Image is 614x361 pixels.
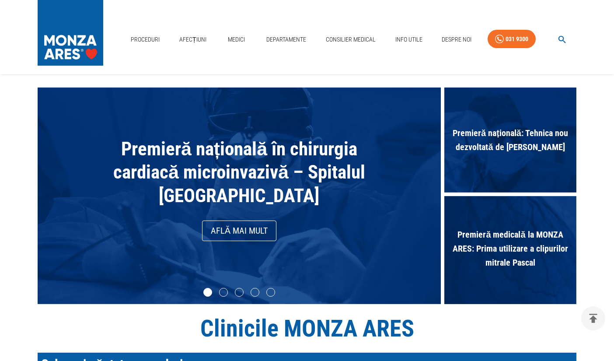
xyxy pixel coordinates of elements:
a: 031 9300 [488,30,536,49]
a: Despre Noi [438,31,475,49]
div: Premieră medicală la MONZA ARES: Prima utilizare a clipurilor mitrale Pascal [444,196,576,305]
div: Premieră națională: Tehnica nou dezvoltată de [PERSON_NAME] [444,88,576,196]
button: delete [581,306,605,330]
a: Consilier Medical [322,31,379,49]
li: slide item 4 [251,288,259,297]
span: Premieră medicală la MONZA ARES: Prima utilizare a clipurilor mitrale Pascal [444,223,576,274]
div: 031 9300 [506,34,528,45]
li: slide item 2 [219,288,228,297]
a: Află mai mult [202,221,276,241]
li: slide item 5 [266,288,275,297]
a: Proceduri [127,31,163,49]
a: Info Utile [392,31,426,49]
li: slide item 3 [235,288,244,297]
span: Premieră națională în chirurgia cardiacă microinvazivă – Spitalul [GEOGRAPHIC_DATA] [113,138,365,206]
span: Premieră națională: Tehnica nou dezvoltată de [PERSON_NAME] [444,122,576,158]
a: Afecțiuni [176,31,210,49]
a: Departamente [263,31,310,49]
a: Medici [222,31,250,49]
li: slide item 1 [203,288,212,297]
h1: Clinicile MONZA ARES [38,315,576,342]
